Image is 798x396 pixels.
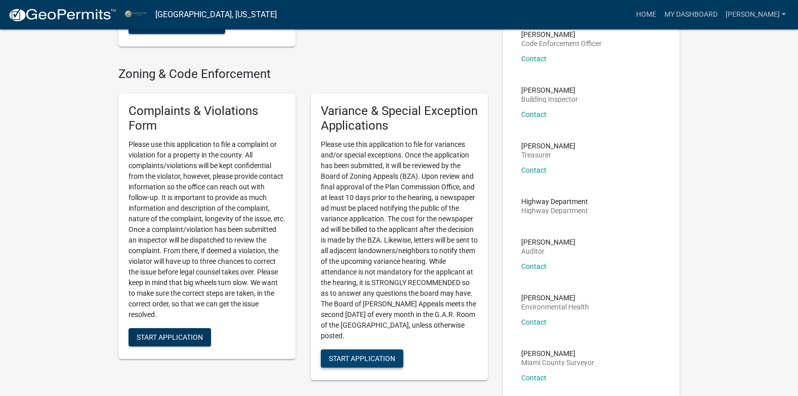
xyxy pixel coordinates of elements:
p: Highway Department [521,198,588,205]
a: Contact [521,262,547,270]
p: Treasurer [521,151,575,159]
a: Contact [521,166,547,174]
p: [PERSON_NAME] [521,31,602,38]
button: Start Application [321,349,403,368]
h5: Complaints & Violations Form [129,104,285,133]
img: Miami County, Indiana [124,8,147,21]
a: [GEOGRAPHIC_DATA], [US_STATE] [155,6,277,23]
button: Start Application [129,328,211,346]
p: [PERSON_NAME] [521,142,575,149]
p: Highway Department [521,207,588,214]
a: [PERSON_NAME] [722,5,790,24]
h4: Zoning & Code Enforcement [118,67,488,82]
p: Please use this application to file a complaint or violation for a property in the county. All co... [129,139,285,320]
h5: Variance & Special Exception Applications [321,104,478,133]
p: [PERSON_NAME] [521,87,578,94]
a: Home [632,5,660,24]
p: Please use this application to file for variances and/or special exceptions. Once the application... [321,139,478,341]
p: [PERSON_NAME] [521,350,594,357]
a: My Dashboard [660,5,722,24]
a: Contact [521,110,547,118]
p: [PERSON_NAME] [521,239,575,246]
a: Contact [521,374,547,382]
span: Start Application [329,354,395,362]
p: Environmental Health [521,303,589,310]
p: Building Inspector [521,96,578,103]
p: Code Enforcement Officer [521,40,602,47]
a: Contact [521,55,547,63]
a: Contact [521,318,547,326]
span: Start Application [137,333,203,341]
p: Auditor [521,248,575,255]
p: Miami County Surveyor [521,359,594,366]
p: [PERSON_NAME] [521,294,589,301]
